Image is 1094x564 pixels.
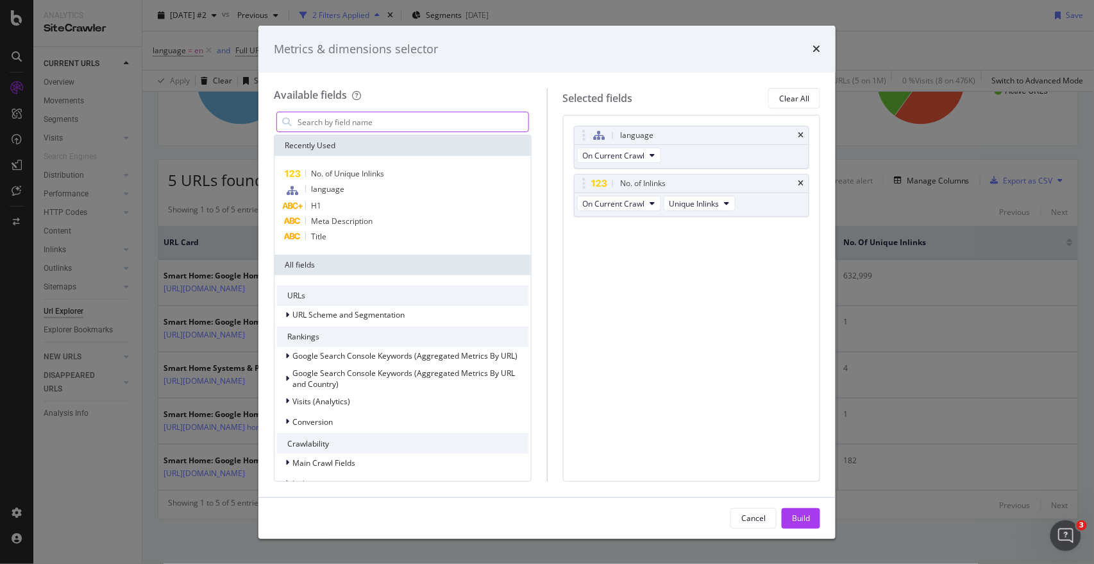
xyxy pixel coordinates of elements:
[258,26,836,539] div: modal
[292,368,515,389] span: Google Search Console Keywords (Aggregated Metrics By URL and Country)
[292,478,317,489] span: Linking
[292,309,405,320] span: URL Scheme and Segmentation
[664,196,736,211] button: Unique Inlinks
[274,88,347,102] div: Available fields
[292,350,518,361] span: Google Search Console Keywords (Aggregated Metrics By URL)
[277,327,528,347] div: Rankings
[577,196,661,211] button: On Current Crawl
[1077,520,1087,531] span: 3
[621,177,666,190] div: No. of Inlinks
[311,231,326,242] span: Title
[292,457,355,468] span: Main Crawl Fields
[274,255,531,275] div: All fields
[274,41,438,58] div: Metrics & dimensions selector
[277,286,528,306] div: URLs
[277,433,528,454] div: Crawlability
[669,198,720,209] span: Unique Inlinks
[782,508,820,529] button: Build
[730,508,777,529] button: Cancel
[792,513,810,524] div: Build
[311,168,384,179] span: No. of Unique Inlinks
[311,184,344,194] span: language
[798,132,804,139] div: times
[583,150,645,161] span: On Current Crawl
[577,148,661,163] button: On Current Crawl
[292,416,333,427] span: Conversion
[292,396,350,407] span: Visits (Analytics)
[741,513,766,524] div: Cancel
[798,180,804,187] div: times
[812,41,820,58] div: times
[768,88,820,108] button: Clear All
[583,198,645,209] span: On Current Crawl
[621,129,654,142] div: language
[274,135,531,156] div: Recently Used
[779,93,809,104] div: Clear All
[1050,520,1081,551] iframe: Intercom live chat
[296,112,528,132] input: Search by field name
[311,200,321,211] span: H1
[574,174,810,217] div: No. of InlinkstimesOn Current CrawlUnique Inlinks
[563,91,633,106] div: Selected fields
[574,126,810,169] div: languagetimesOn Current Crawl
[311,216,373,226] span: Meta Description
